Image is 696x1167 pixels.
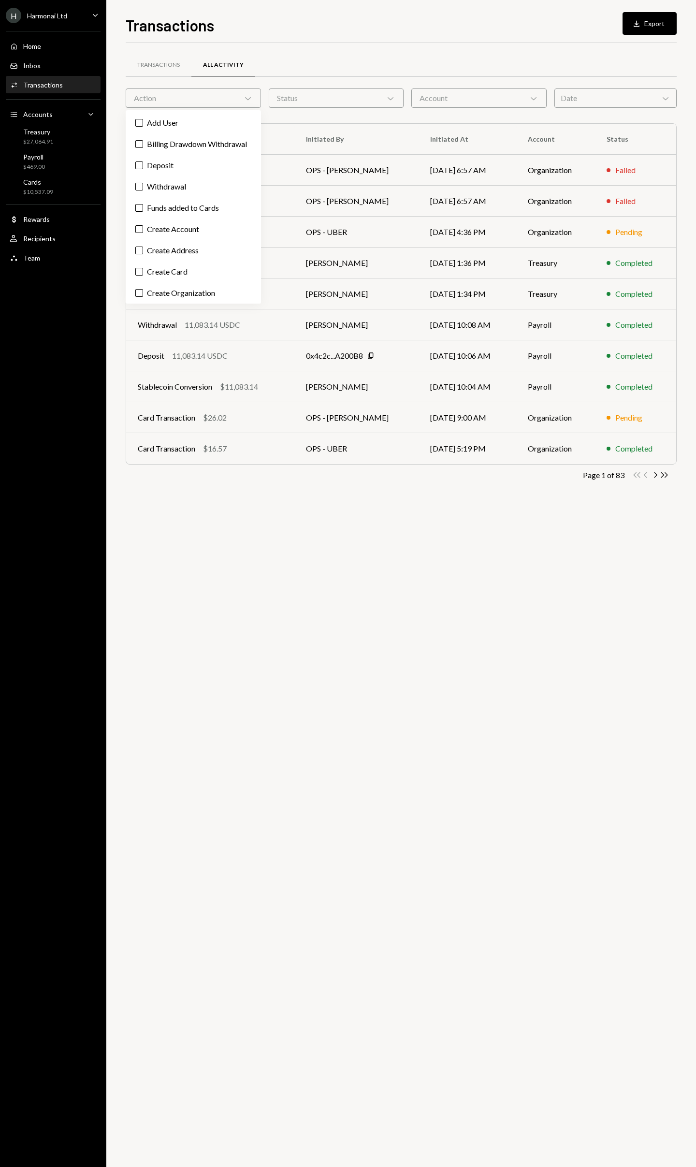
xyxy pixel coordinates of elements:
[419,309,517,340] td: [DATE] 10:08 AM
[516,402,595,433] td: Organization
[516,155,595,186] td: Organization
[138,443,195,454] div: Card Transaction
[6,230,101,247] a: Recipients
[185,319,240,331] div: 11,083.14 USDC
[615,257,652,269] div: Completed
[23,234,56,243] div: Recipients
[516,433,595,464] td: Organization
[419,278,517,309] td: [DATE] 1:34 PM
[615,195,636,207] div: Failed
[516,340,595,371] td: Payroll
[6,105,101,123] a: Accounts
[615,381,652,393] div: Completed
[130,135,257,153] label: Billing Drawdown Withdrawal
[615,226,642,238] div: Pending
[130,199,257,217] label: Funds added to Cards
[6,125,101,148] a: Treasury$27,064.91
[126,15,214,35] h1: Transactions
[135,161,143,169] button: Deposit
[6,76,101,93] a: Transactions
[615,412,642,423] div: Pending
[23,215,50,223] div: Rewards
[172,350,228,362] div: 11,083.14 USDC
[615,288,652,300] div: Completed
[419,124,517,155] th: Initiated At
[138,319,177,331] div: Withdrawal
[23,128,53,136] div: Treasury
[294,371,419,402] td: [PERSON_NAME]
[6,8,21,23] div: H
[135,204,143,212] button: Funds added to Cards
[130,242,257,259] label: Create Address
[130,263,257,280] label: Create Card
[23,81,63,89] div: Transactions
[294,278,419,309] td: [PERSON_NAME]
[23,178,53,186] div: Cards
[516,278,595,309] td: Treasury
[615,350,652,362] div: Completed
[23,254,40,262] div: Team
[294,155,419,186] td: OPS - [PERSON_NAME]
[135,268,143,276] button: Create Card
[294,309,419,340] td: [PERSON_NAME]
[6,210,101,228] a: Rewards
[411,88,547,108] div: Account
[615,443,652,454] div: Completed
[294,433,419,464] td: OPS - UBER
[203,412,227,423] div: $26.02
[419,155,517,186] td: [DATE] 6:57 AM
[516,186,595,217] td: Organization
[23,110,53,118] div: Accounts
[135,119,143,127] button: Add User
[419,433,517,464] td: [DATE] 5:19 PM
[126,88,261,108] div: Action
[23,153,45,161] div: Payroll
[294,186,419,217] td: OPS - [PERSON_NAME]
[138,412,195,423] div: Card Transaction
[130,178,257,195] label: Withdrawal
[595,124,676,155] th: Status
[203,61,244,69] div: All Activity
[419,248,517,278] td: [DATE] 1:36 PM
[135,225,143,233] button: Create Account
[516,217,595,248] td: Organization
[130,157,257,174] label: Deposit
[135,183,143,190] button: Withdrawal
[138,350,164,362] div: Deposit
[294,402,419,433] td: OPS - [PERSON_NAME]
[419,186,517,217] td: [DATE] 6:57 AM
[516,309,595,340] td: Payroll
[6,249,101,266] a: Team
[554,88,677,108] div: Date
[516,248,595,278] td: Treasury
[419,371,517,402] td: [DATE] 10:04 AM
[130,114,257,131] label: Add User
[306,350,363,362] div: 0x4c2c...A200B8
[294,124,419,155] th: Initiated By
[516,371,595,402] td: Payroll
[419,217,517,248] td: [DATE] 4:36 PM
[615,164,636,176] div: Failed
[135,247,143,254] button: Create Address
[583,470,624,480] div: Page 1 of 83
[23,61,41,70] div: Inbox
[191,53,255,77] a: All Activity
[130,220,257,238] label: Create Account
[516,124,595,155] th: Account
[23,42,41,50] div: Home
[220,381,258,393] div: $11,083.14
[137,61,180,69] div: Transactions
[6,57,101,74] a: Inbox
[23,138,53,146] div: $27,064.91
[6,150,101,173] a: Payroll$469.00
[130,284,257,302] label: Create Organization
[27,12,67,20] div: Harmonai Ltd
[615,319,652,331] div: Completed
[294,248,419,278] td: [PERSON_NAME]
[203,443,227,454] div: $16.57
[294,217,419,248] td: OPS - UBER
[126,53,191,77] a: Transactions
[269,88,404,108] div: Status
[419,340,517,371] td: [DATE] 10:06 AM
[135,289,143,297] button: Create Organization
